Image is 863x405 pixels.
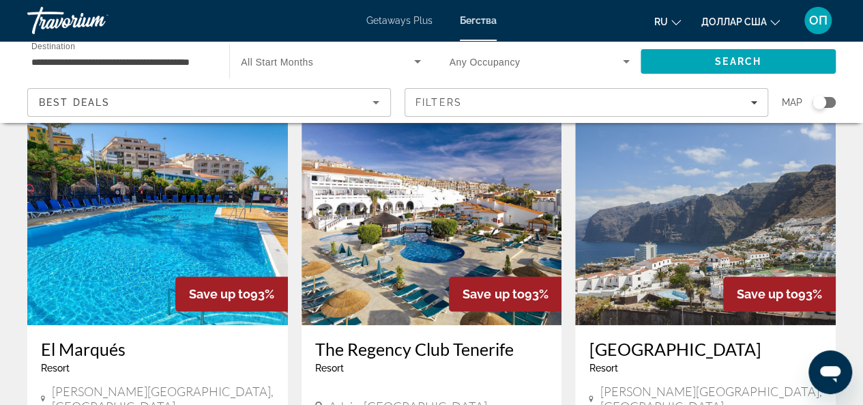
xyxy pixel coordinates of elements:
img: The Regency Club Tenerife [302,107,562,325]
span: Save up to [463,287,524,301]
button: Изменить валюту [701,12,780,31]
a: Травориум [27,3,164,38]
button: Filters [405,88,768,117]
span: Search [715,56,761,67]
button: Изменить язык [654,12,681,31]
button: Search [641,49,836,74]
span: Resort [589,363,617,374]
div: 93% [175,277,288,311]
span: Resort [315,363,344,374]
span: Resort [41,363,70,374]
span: Destination [31,42,75,51]
button: Меню пользователя [800,6,836,35]
span: Filters [415,97,462,108]
span: Best Deals [39,97,110,108]
font: ru [654,16,668,27]
span: Save up to [737,287,798,301]
span: All Start Months [241,57,313,68]
a: The Regency Club Tenerife [315,339,548,359]
font: доллар США [701,16,767,27]
a: [GEOGRAPHIC_DATA] [589,339,822,359]
a: Бегства [460,15,497,26]
font: ОП [809,13,828,27]
input: Select destination [31,54,211,70]
img: El Marqués [27,107,288,325]
span: Save up to [189,287,250,301]
div: 93% [723,277,836,311]
a: Getaways Plus [366,15,433,26]
span: Map [782,93,802,112]
a: El Marqués [41,339,274,359]
span: Any Occupancy [450,57,521,68]
iframe: Кнопка запуска окна обмена сообщениями [808,350,852,394]
img: Vigilia Park [575,107,836,325]
mat-select: Sort by [39,94,379,111]
div: 93% [449,277,561,311]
